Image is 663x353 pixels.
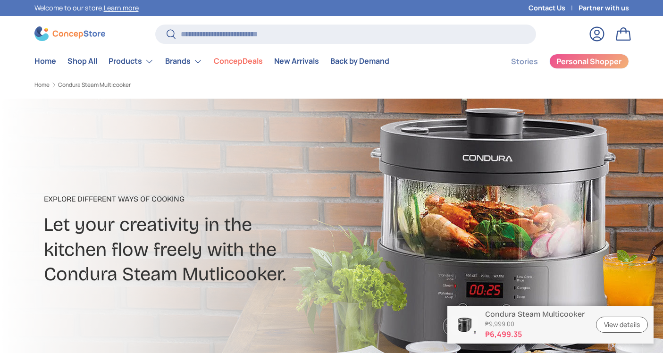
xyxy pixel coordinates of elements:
[511,52,538,71] a: Stories
[34,3,139,13] p: Welcome to our store.
[214,52,263,70] a: ConcepDeals
[165,52,202,71] a: Brands
[485,319,585,328] s: ₱9,999.00
[159,52,208,71] summary: Brands
[579,3,629,13] a: Partner with us
[44,193,406,205] p: Explore different ways of cooking
[34,81,350,89] nav: Breadcrumbs
[44,212,406,286] h2: Let your creativity in the kitchen flow freely with the Condura Steam Mutlicooker.
[109,52,154,71] a: Products
[488,52,629,71] nav: Secondary
[103,52,159,71] summary: Products
[451,315,478,335] img: condura-steam-multicooker-full-side-view-with-icc-sticker-concepstore
[34,82,50,88] a: Home
[485,328,585,340] strong: ₱6,499.35
[529,3,579,13] a: Contact Us
[274,52,319,70] a: New Arrivals
[67,52,97,70] a: Shop All
[549,54,629,69] a: Personal Shopper
[34,26,105,41] img: ConcepStore
[104,3,139,12] a: Learn more
[485,310,585,319] p: Condura Steam Multicooker
[34,52,389,71] nav: Primary
[330,52,389,70] a: Back by Demand
[34,52,56,70] a: Home
[596,317,648,333] a: View details
[556,58,621,65] span: Personal Shopper
[58,82,131,88] a: Condura Steam Multicooker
